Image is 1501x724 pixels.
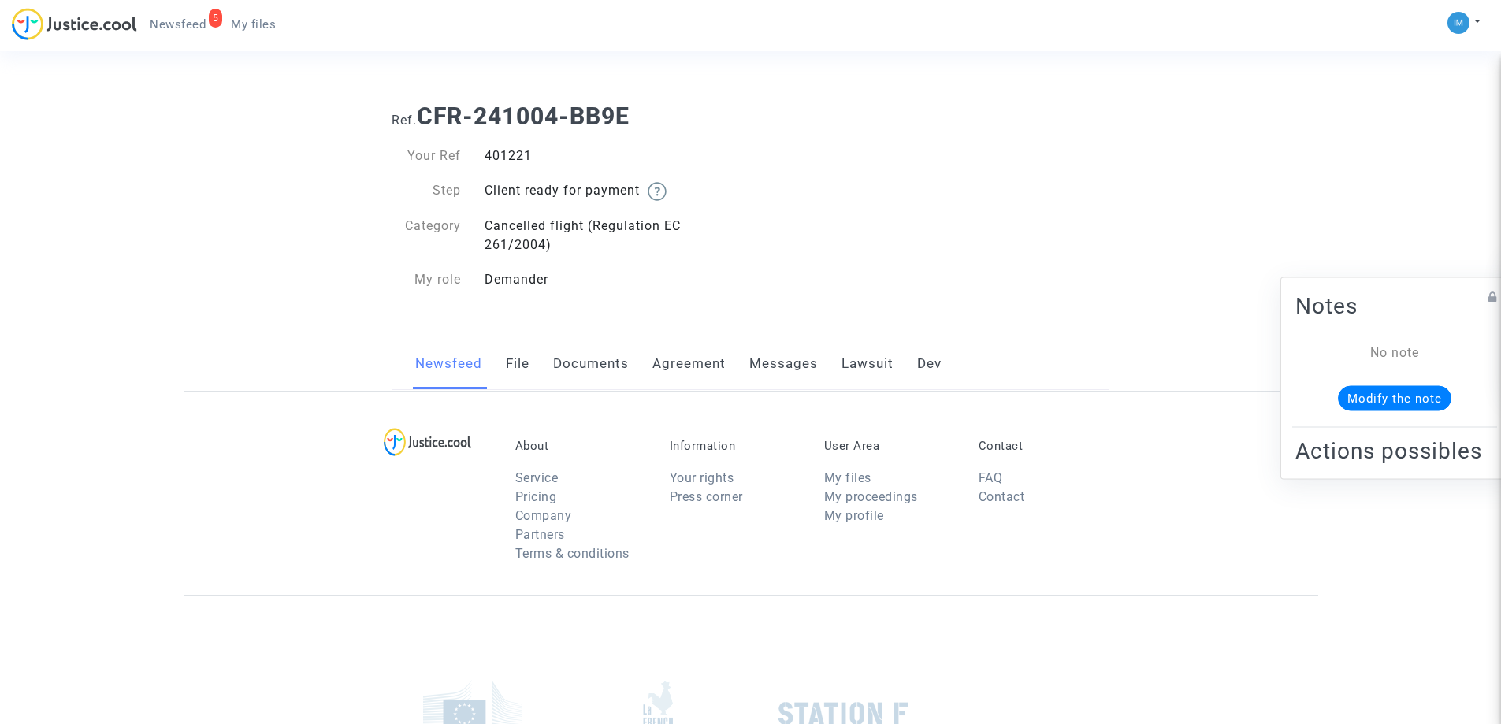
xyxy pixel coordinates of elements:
a: Newsfeed [415,338,482,390]
a: File [506,338,529,390]
a: Agreement [652,338,726,390]
a: Pricing [515,489,557,504]
p: User Area [824,439,955,453]
p: Information [670,439,801,453]
img: help.svg [648,182,667,201]
span: My files [231,17,276,32]
div: Category [380,217,473,254]
b: CFR-241004-BB9E [417,102,630,130]
div: Your Ref [380,147,473,165]
div: My role [380,270,473,289]
span: Ref. [392,113,417,128]
a: Press corner [670,489,743,504]
div: 5 [209,9,223,28]
div: No note [1319,343,1470,362]
p: About [515,439,646,453]
img: a105443982b9e25553e3eed4c9f672e7 [1447,12,1469,34]
a: Terms & conditions [515,546,630,561]
a: Lawsuit [842,338,894,390]
p: Contact [979,439,1109,453]
a: Messages [749,338,818,390]
a: My files [824,470,871,485]
a: Your rights [670,470,734,485]
a: Documents [553,338,629,390]
div: 401221 [473,147,751,165]
div: Demander [473,270,751,289]
a: My proceedings [824,489,918,504]
a: Company [515,508,572,523]
button: Modify the note [1338,385,1451,410]
a: My profile [824,508,884,523]
div: Client ready for payment [473,181,751,201]
div: Cancelled flight (Regulation EC 261/2004) [473,217,751,254]
a: Service [515,470,559,485]
h2: Actions possibles [1295,436,1494,464]
span: Newsfeed [150,17,206,32]
a: 5Newsfeed [137,13,218,36]
a: Dev [917,338,942,390]
a: Contact [979,489,1025,504]
a: My files [218,13,288,36]
h2: Notes [1295,291,1494,319]
a: Partners [515,527,565,542]
img: logo-lg.svg [384,428,471,456]
a: FAQ [979,470,1003,485]
img: jc-logo.svg [12,8,137,40]
div: Step [380,181,473,201]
